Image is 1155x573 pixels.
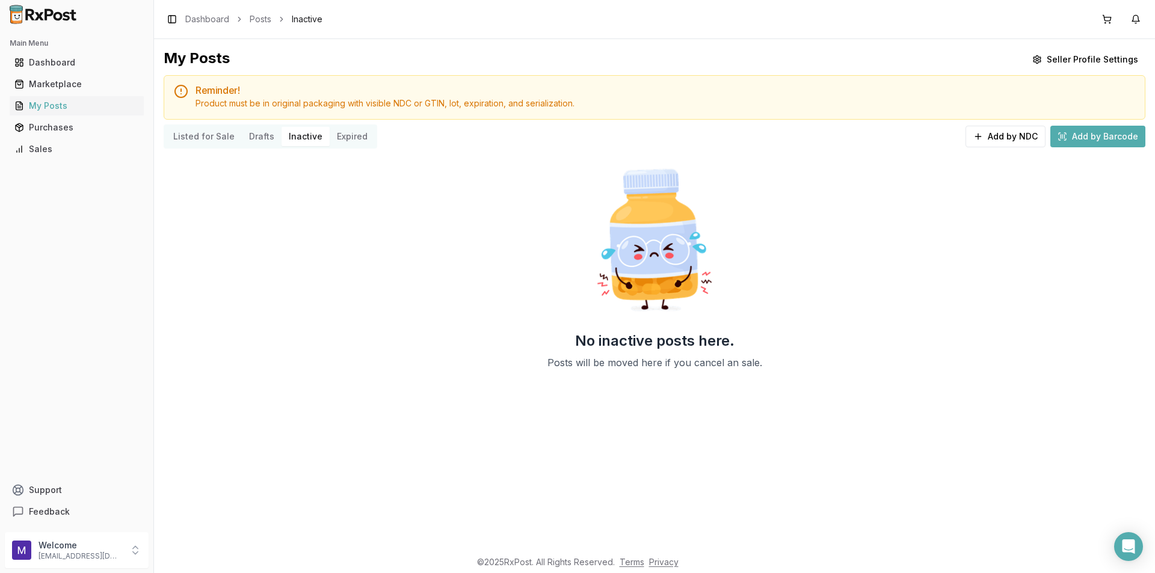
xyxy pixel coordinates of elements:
[14,100,139,112] div: My Posts
[1025,49,1145,70] button: Seller Profile Settings
[10,117,144,138] a: Purchases
[14,78,139,90] div: Marketplace
[250,13,271,25] a: Posts
[292,13,322,25] span: Inactive
[330,127,375,146] button: Expired
[5,139,149,159] button: Sales
[164,49,230,70] div: My Posts
[5,75,149,94] button: Marketplace
[5,501,149,522] button: Feedback
[12,541,31,560] img: User avatar
[5,118,149,137] button: Purchases
[577,163,731,317] img: Sad Pill Bottle
[966,126,1046,147] button: Add by NDC
[196,97,1135,109] div: Product must be in original packaging with visible NDC or GTIN, lot, expiration, and serialization.
[196,85,1135,95] h5: Reminder!
[14,121,139,133] div: Purchases
[242,127,282,146] button: Drafts
[649,557,679,567] a: Privacy
[575,331,735,351] h2: No inactive posts here.
[620,557,644,567] a: Terms
[282,127,330,146] button: Inactive
[10,38,144,48] h2: Main Menu
[14,57,139,69] div: Dashboard
[10,73,144,95] a: Marketplace
[5,96,149,115] button: My Posts
[10,52,144,73] a: Dashboard
[5,53,149,72] button: Dashboard
[10,138,144,160] a: Sales
[185,13,229,25] a: Dashboard
[166,127,242,146] button: Listed for Sale
[1114,532,1143,561] div: Open Intercom Messenger
[29,506,70,518] span: Feedback
[547,355,762,370] p: Posts will be moved here if you cancel an sale.
[1050,126,1145,147] button: Add by Barcode
[10,95,144,117] a: My Posts
[38,539,122,551] p: Welcome
[5,5,82,24] img: RxPost Logo
[38,551,122,561] p: [EMAIL_ADDRESS][DOMAIN_NAME]
[5,479,149,501] button: Support
[14,143,139,155] div: Sales
[185,13,322,25] nav: breadcrumb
